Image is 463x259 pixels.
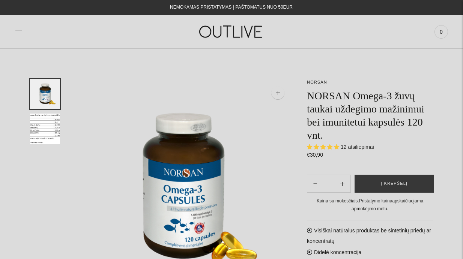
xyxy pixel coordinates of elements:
span: 4.92 stars [307,144,341,150]
a: Pristatymo kaina [359,198,392,204]
span: Į krepšelį [381,180,407,187]
span: €30,90 [307,152,323,158]
img: OUTLIVE [185,19,278,45]
button: Add product quantity [307,175,323,193]
button: Translation missing: en.general.accessibility.image_thumbail [30,79,60,109]
input: Product quantity [323,178,334,189]
button: Translation missing: en.general.accessibility.image_thumbail [30,114,60,144]
h1: NORSAN Omega-3 žuvų taukai uždegimo mažinimui bei imunitetui kapsulės 120 vnt. [307,89,433,142]
button: Subtract product quantity [334,175,350,193]
span: 0 [436,27,446,37]
a: NORSAN [307,80,327,84]
button: Į krepšelį [355,175,434,193]
div: Kaina su mokesčiais. apskaičiuojama apmokėjimo metu. [307,197,433,213]
span: 12 atsiliepimai [341,144,374,150]
a: 0 [434,24,448,40]
div: NEMOKAMAS PRISTATYMAS Į PAŠTOMATUS NUO 50EUR [170,3,293,12]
